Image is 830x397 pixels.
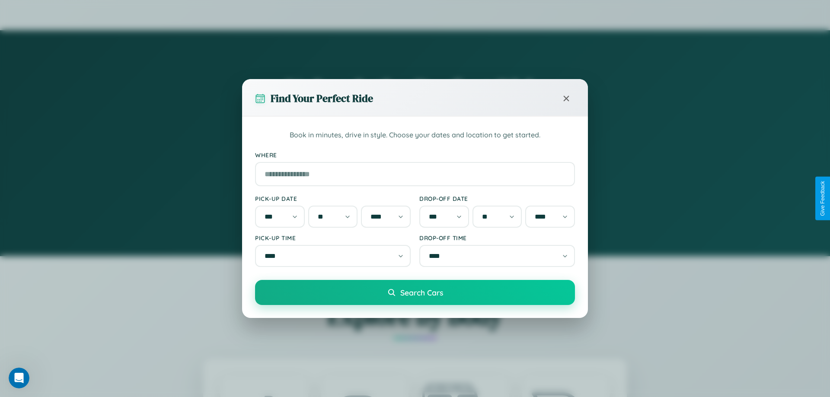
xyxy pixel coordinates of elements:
span: Search Cars [400,288,443,297]
p: Book in minutes, drive in style. Choose your dates and location to get started. [255,130,575,141]
h3: Find Your Perfect Ride [271,91,373,105]
label: Pick-up Time [255,234,411,241]
label: Where [255,151,575,159]
label: Drop-off Date [419,195,575,202]
label: Pick-up Date [255,195,411,202]
label: Drop-off Time [419,234,575,241]
button: Search Cars [255,280,575,305]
